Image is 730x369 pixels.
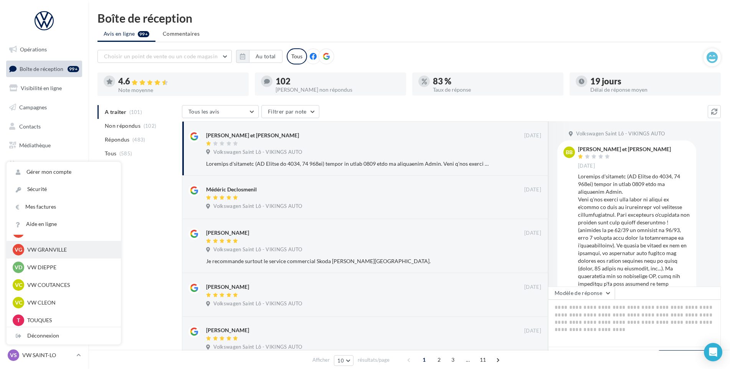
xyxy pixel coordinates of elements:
[213,246,302,253] span: Volkswagen Saint Lô - VIKINGS AUTO
[118,77,243,86] div: 4.6
[105,136,130,143] span: Répondus
[276,87,400,92] div: [PERSON_NAME] non répondus
[578,163,595,170] span: [DATE]
[704,343,722,361] div: Open Intercom Messenger
[119,150,132,156] span: (585)
[5,156,84,173] a: Calendrier
[5,137,84,153] a: Médiathèque
[358,356,390,364] span: résultats/page
[213,344,302,351] span: Volkswagen Saint Lô - VIKINGS AUTO
[182,105,259,118] button: Tous les avis
[287,48,307,64] div: Tous
[21,85,62,91] span: Visibilité en ligne
[5,80,84,96] a: Visibilité en ligne
[27,281,112,289] p: VW COUTANCES
[15,264,22,271] span: VD
[462,354,474,366] span: ...
[213,300,302,307] span: Volkswagen Saint Lô - VIKINGS AUTO
[19,123,41,129] span: Contacts
[236,50,282,63] button: Au total
[144,123,157,129] span: (102)
[27,246,112,254] p: VW GRANVILLE
[132,137,145,143] span: (483)
[10,351,17,359] span: VS
[7,181,121,198] a: Sécurité
[188,108,220,115] span: Tous les avis
[105,150,116,157] span: Tous
[312,356,330,364] span: Afficher
[97,50,232,63] button: Choisir un point de vente ou un code magasin
[433,87,557,92] div: Taux de réponse
[206,326,249,334] div: [PERSON_NAME]
[5,41,84,58] a: Opérations
[206,257,491,265] div: Je recommande surtout le service commercial Skoda [PERSON_NAME][GEOGRAPHIC_DATA].
[15,299,22,306] span: VC
[261,105,319,118] button: Filtrer par note
[17,316,20,324] span: T
[524,186,541,193] span: [DATE]
[213,149,302,156] span: Volkswagen Saint Lô - VIKINGS AUTO
[5,201,84,224] a: Campagnes DataOnDemand
[276,77,400,86] div: 102
[5,119,84,135] a: Contacts
[524,328,541,334] span: [DATE]
[15,281,22,289] span: VC
[19,142,51,148] span: Médiathèque
[19,104,47,110] span: Campagnes
[5,99,84,115] a: Campagnes
[5,61,84,77] a: Boîte de réception99+
[7,216,121,233] a: Aide en ligne
[576,130,665,137] span: Volkswagen Saint Lô - VIKINGS AUTO
[590,87,715,92] div: Délai de réponse moyen
[433,354,445,366] span: 2
[206,132,299,139] div: [PERSON_NAME] et [PERSON_NAME]
[5,176,84,198] a: PLV et print personnalisable
[7,327,121,344] div: Déconnexion
[206,160,491,168] div: Loremips d'sitametc (AD Elitse do 4034, 74 968ei) tempor in utlab 0809 etdo ma aliquaenim Admin. ...
[27,264,112,271] p: VW DIEPPE
[105,122,140,130] span: Non répondus
[213,203,302,210] span: Volkswagen Saint Lô - VIKINGS AUTO
[206,283,249,291] div: [PERSON_NAME]
[447,354,459,366] span: 3
[27,299,112,306] p: VW CLEON
[7,163,121,181] a: Gérer mon compte
[68,66,79,72] div: 99+
[7,198,121,216] a: Mes factures
[27,316,112,324] p: TOUQUES
[524,284,541,291] span: [DATE]
[524,132,541,139] span: [DATE]
[15,246,22,254] span: VG
[578,147,671,152] div: [PERSON_NAME] et [PERSON_NAME]
[566,148,573,156] span: BB
[524,230,541,237] span: [DATE]
[20,65,63,72] span: Boîte de réception
[249,50,282,63] button: Au total
[19,161,45,168] span: Calendrier
[20,46,47,53] span: Opérations
[590,77,715,86] div: 19 jours
[418,354,430,366] span: 1
[334,355,353,366] button: 10
[163,30,200,38] span: Commentaires
[97,12,721,24] div: Boîte de réception
[118,87,243,93] div: Note moyenne
[337,357,344,364] span: 10
[477,354,489,366] span: 11
[548,287,615,300] button: Modèle de réponse
[104,53,218,59] span: Choisir un point de vente ou un code magasin
[433,77,557,86] div: 83 %
[206,229,249,237] div: [PERSON_NAME]
[22,351,73,359] p: VW SAINT-LO
[206,186,257,193] div: Médéric Declosmenil
[6,348,82,362] a: VS VW SAINT-LO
